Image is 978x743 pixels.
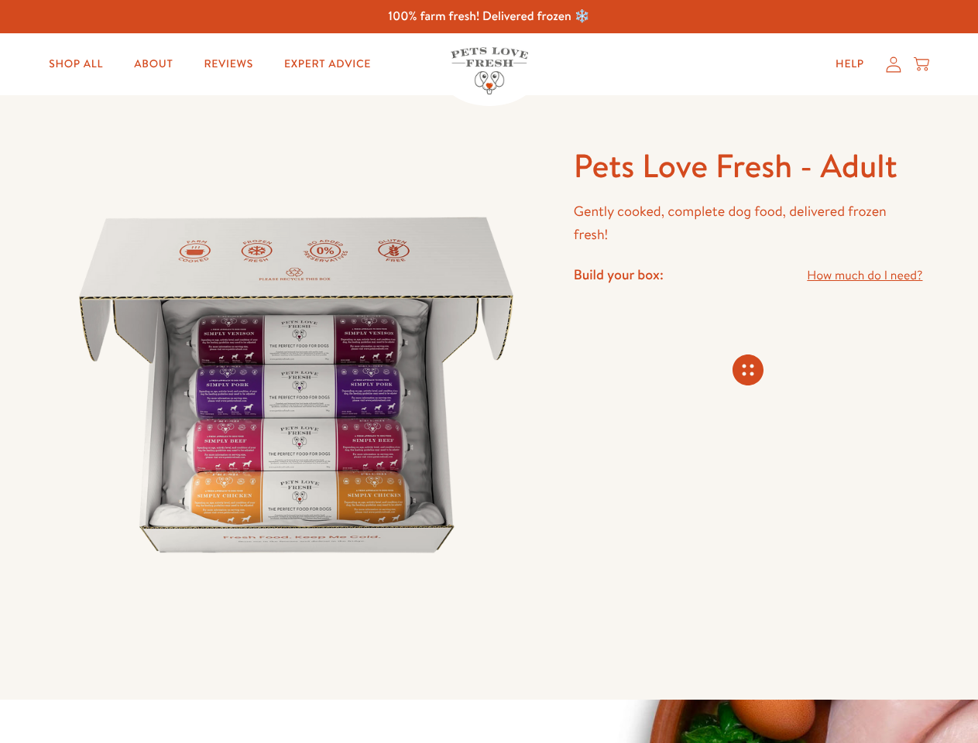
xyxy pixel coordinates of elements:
[733,354,764,385] svg: Connecting store
[191,49,265,80] a: Reviews
[574,145,923,187] h1: Pets Love Fresh - Adult
[122,49,185,80] a: About
[574,200,923,247] p: Gently cooked, complete dog food, delivered frozen fresh!
[451,47,528,94] img: Pets Love Fresh
[272,49,383,80] a: Expert Advice
[36,49,115,80] a: Shop All
[807,265,922,286] a: How much do I need?
[574,265,664,283] h4: Build your box:
[823,49,877,80] a: Help
[56,145,537,625] img: Pets Love Fresh - Adult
